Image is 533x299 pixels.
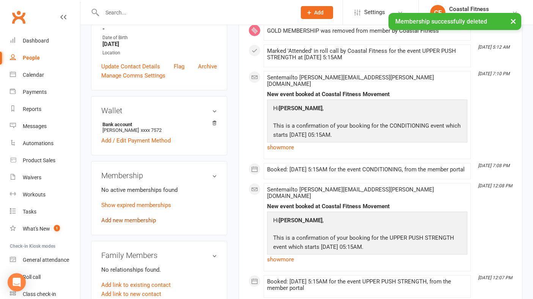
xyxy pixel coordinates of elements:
[23,174,41,180] div: Waivers
[10,135,80,152] a: Automations
[10,32,80,49] a: Dashboard
[101,185,217,195] p: No active memberships found
[301,6,333,19] button: Add
[23,89,47,95] div: Payments
[10,169,80,186] a: Waivers
[23,191,46,198] div: Workouts
[449,6,512,13] div: Coastal Fitness
[101,217,156,224] a: Add new membership
[23,274,41,280] div: Roll call
[267,186,434,199] span: Sent email to [PERSON_NAME][EMAIL_ADDRESS][PERSON_NAME][DOMAIN_NAME]
[10,49,80,66] a: People
[478,183,512,188] i: [DATE] 12:08 PM
[10,118,80,135] a: Messages
[23,140,53,146] div: Automations
[267,142,467,153] a: show more
[267,166,467,173] div: Booked: [DATE] 5:15AM for the event CONDITIONING, from the member portal
[101,136,171,145] a: Add / Edit Payment Method
[102,41,217,47] strong: [DATE]
[267,203,467,210] div: New event booked at Coastal Fitness Movement
[23,291,56,297] div: Class check-in
[10,203,80,220] a: Tasks
[174,62,184,71] a: Flag
[8,273,26,291] div: Open Intercom Messenger
[23,106,41,112] div: Reports
[23,123,47,129] div: Messages
[267,254,467,265] a: show more
[23,226,50,232] div: What's New
[101,62,160,71] a: Update Contact Details
[198,62,217,71] a: Archive
[23,72,44,78] div: Calendar
[101,120,217,134] li: [PERSON_NAME]
[267,278,467,291] div: Booked: [DATE] 5:15AM for the event UPPER PUSH STRENGTH, from the member portal
[10,269,80,286] a: Roll call
[101,171,217,180] h3: Membership
[9,8,28,27] a: Clubworx
[267,91,467,98] div: New event booked at Coastal Fitness Movement
[23,55,40,61] div: People
[271,104,463,115] p: Hi ,
[478,44,509,50] i: [DATE] 5:12 AM
[10,152,80,169] a: Product Sales
[102,49,217,57] div: Location
[101,202,171,209] a: Show expired memberships
[102,34,217,41] div: Date of Birth
[23,38,49,44] div: Dashboard
[430,5,445,20] div: CF
[101,290,161,299] a: Add link to new contact
[10,66,80,84] a: Calendar
[478,275,512,280] i: [DATE] 12:07 PM
[279,217,322,224] strong: [PERSON_NAME]
[271,216,463,227] p: Hi ,
[10,101,80,118] a: Reports
[267,48,467,61] div: Marked 'Attended' in roll call by Coastal Fitness for the event UPPER PUSH STRENGTH at [DATE] 5:15AM
[478,163,509,168] i: [DATE] 7:08 PM
[364,4,385,21] span: Settings
[101,265,217,274] p: No relationships found.
[506,13,520,29] button: ×
[101,106,217,115] h3: Wallet
[54,225,60,231] span: 1
[267,74,434,87] span: Sent email to [PERSON_NAME][EMAIL_ADDRESS][PERSON_NAME][DOMAIN_NAME]
[314,9,324,16] span: Add
[10,220,80,237] a: What's New1
[271,233,463,253] p: This is a confirmation of your booking for the UPPER PUSH STRENGTH event which starts [DATE] 05:1...
[141,127,162,133] span: xxxx 7572
[10,84,80,101] a: Payments
[279,105,322,112] strong: [PERSON_NAME]
[101,251,217,259] h3: Family Members
[100,7,291,18] input: Search...
[449,13,512,19] div: Coastal Fitness Movement
[10,252,80,269] a: General attendance kiosk mode
[102,122,213,127] strong: Bank account
[388,13,521,30] div: Membership successfully deleted
[10,186,80,203] a: Workouts
[271,121,463,141] p: This is a confirmation of your booking for the CONDITIONING event which starts [DATE] 05:15AM.
[101,280,171,290] a: Add link to existing contact
[101,71,165,80] a: Manage Comms Settings
[23,157,55,163] div: Product Sales
[478,71,509,76] i: [DATE] 7:10 PM
[23,257,69,263] div: General attendance
[23,209,36,215] div: Tasks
